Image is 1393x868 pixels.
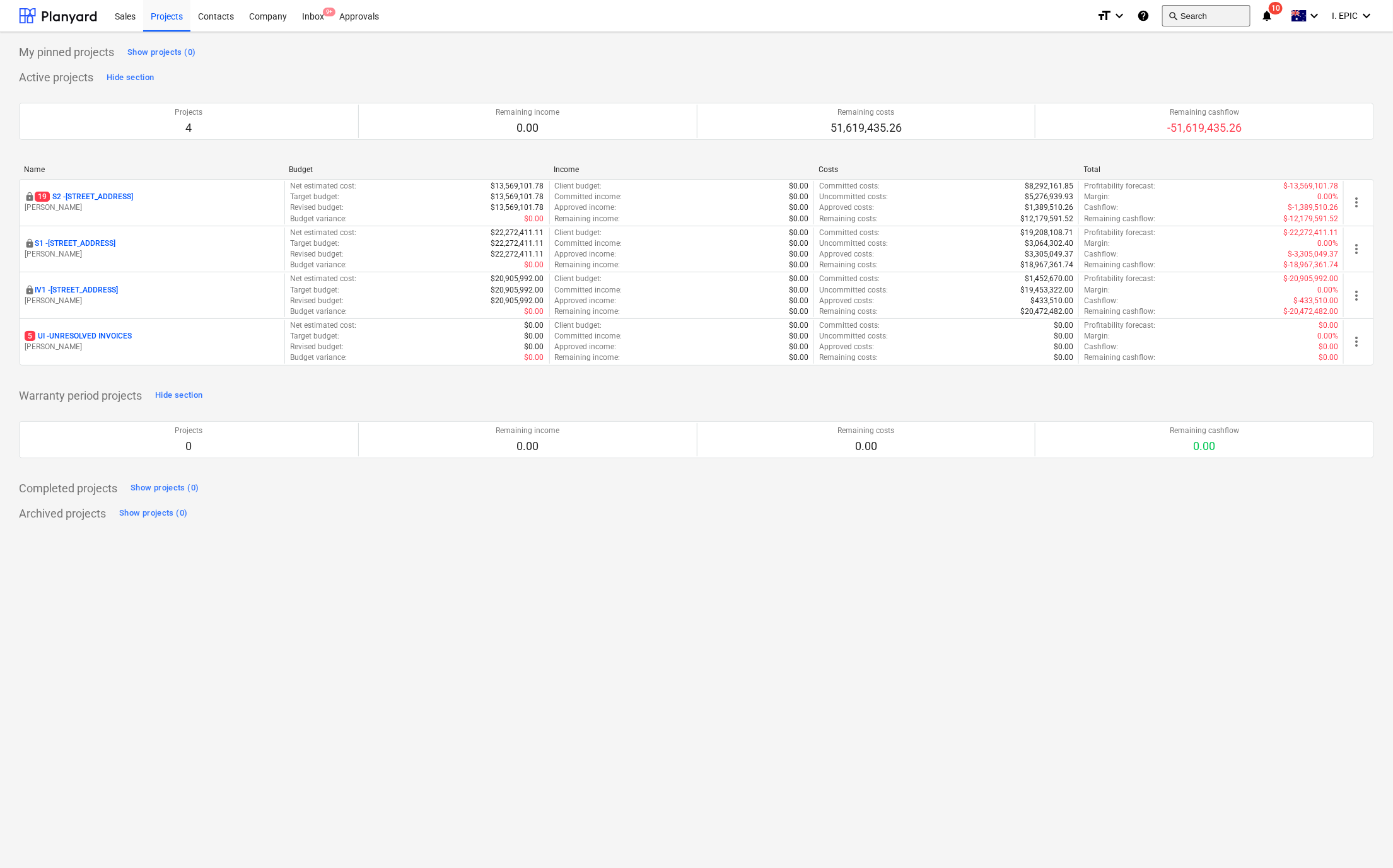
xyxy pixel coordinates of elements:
div: This project is confidential [25,238,35,249]
p: -51,619,435.26 [1167,120,1242,136]
p: Cashflow : [1084,342,1118,352]
p: $5,276,939.93 [1025,192,1073,202]
span: locked [25,238,35,248]
p: [PERSON_NAME] [25,202,279,213]
p: S1 - [STREET_ADDRESS] [35,238,115,249]
div: S1 -[STREET_ADDRESS][PERSON_NAME] [25,238,279,260]
div: Total [1084,165,1339,174]
p: $0.00 [1054,331,1073,342]
p: $0.00 [525,352,544,363]
p: Committed income : [555,238,622,249]
span: locked [25,192,35,202]
p: 0 [175,439,202,454]
span: more_vert [1349,241,1364,257]
p: Approved income : [555,296,617,306]
p: Target budget : [290,331,339,342]
p: $-22,272,411.11 [1283,228,1338,238]
p: Remaining income : [555,260,621,270]
div: Show projects (0) [127,45,195,60]
p: Approved income : [555,202,617,213]
p: Remaining costs : [819,260,878,270]
span: 5 [25,331,35,341]
div: Costs [819,165,1074,174]
p: Committed costs : [819,320,880,331]
p: $0.00 [789,202,808,213]
p: $0.00 [525,331,544,342]
p: $0.00 [525,306,544,317]
div: IV1 -[STREET_ADDRESS][PERSON_NAME] [25,285,279,306]
p: Remaining costs [831,107,902,118]
p: $0.00 [1054,352,1073,363]
p: Remaining cashflow : [1084,306,1155,317]
div: 5UI -UNRESOLVED INVOICES[PERSON_NAME] [25,331,279,352]
p: UI - UNRESOLVED INVOICES [25,331,132,342]
p: Uncommitted costs : [819,192,888,202]
p: Projects [175,425,202,436]
p: $0.00 [789,352,808,363]
p: Uncommitted costs : [819,238,888,249]
p: Budget variance : [290,214,347,224]
p: $20,472,482.00 [1020,306,1073,317]
p: Remaining costs : [819,306,878,317]
i: format_size [1097,8,1112,23]
p: $-1,389,510.26 [1288,202,1338,213]
p: $0.00 [789,342,808,352]
p: $433,510.00 [1030,296,1073,306]
div: This project is confidential [25,192,35,202]
p: 0.00% [1317,192,1338,202]
p: $0.00 [789,192,808,202]
p: Projects [175,107,202,118]
p: Remaining costs : [819,352,878,363]
p: $0.00 [525,342,544,352]
p: [PERSON_NAME] [25,296,279,306]
p: Remaining costs : [819,214,878,224]
p: Budget variance : [290,260,347,270]
p: Committed costs : [819,274,880,284]
p: 0.00 [496,439,559,454]
p: $19,453,322.00 [1020,285,1073,296]
p: Client budget : [555,320,602,331]
i: Knowledge base [1137,8,1150,23]
p: $0.00 [525,320,544,331]
p: $0.00 [789,331,808,342]
p: Uncommitted costs : [819,285,888,296]
p: $12,179,591.52 [1020,214,1073,224]
p: $3,064,302.40 [1025,238,1073,249]
p: $20,905,992.00 [491,274,544,284]
p: 4 [175,120,202,136]
p: Revised budget : [290,342,344,352]
div: Name [24,165,279,174]
div: 19S2 -[STREET_ADDRESS][PERSON_NAME] [25,192,279,213]
p: Net estimated cost : [290,181,356,192]
p: $0.00 [789,238,808,249]
p: $0.00 [789,296,808,306]
p: $0.00 [789,320,808,331]
p: Completed projects [19,481,117,496]
div: Show projects (0) [119,506,187,521]
p: $22,272,411.11 [491,238,544,249]
p: $0.00 [1319,352,1338,363]
p: $-20,905,992.00 [1283,274,1338,284]
p: $13,569,101.78 [491,202,544,213]
div: Show projects (0) [131,481,199,495]
button: Show projects (0) [127,478,202,499]
p: [PERSON_NAME] [25,249,279,260]
p: $0.00 [1319,342,1338,352]
p: IV1 - [STREET_ADDRESS] [35,285,118,296]
p: $8,292,161.85 [1025,181,1073,192]
p: $0.00 [789,260,808,270]
p: $0.00 [789,306,808,317]
button: Hide section [152,386,206,406]
p: Remaining cashflow : [1084,214,1155,224]
span: more_vert [1349,334,1364,349]
p: Remaining income [496,425,559,436]
p: My pinned projects [19,45,114,60]
p: Committed costs : [819,228,880,238]
p: $0.00 [1054,342,1073,352]
p: Approved costs : [819,249,874,260]
p: Target budget : [290,192,339,202]
p: S2 - [STREET_ADDRESS] [35,192,133,202]
p: Cashflow : [1084,296,1118,306]
p: $0.00 [789,228,808,238]
p: Committed income : [555,192,622,202]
